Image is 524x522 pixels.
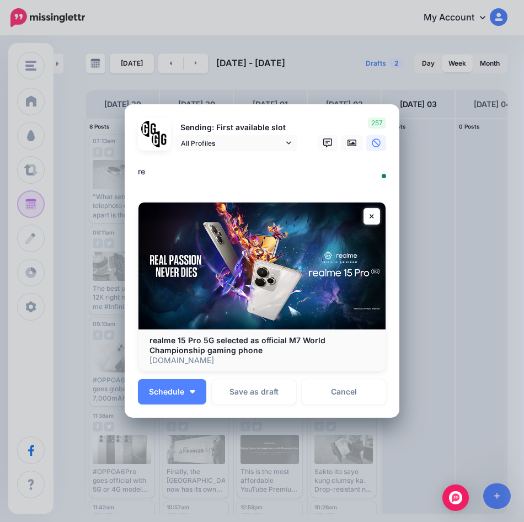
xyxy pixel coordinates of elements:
img: arrow-down-white.png [190,390,195,393]
b: realme 15 Pro 5G selected as official M7 World Championship gaming phone [149,335,325,355]
span: Schedule [149,388,184,396]
p: [DOMAIN_NAME] [149,355,375,365]
div: re [138,165,392,178]
span: All Profiles [181,137,284,149]
span: 257 [368,118,386,129]
img: 353459792_649996473822713_4483302954317148903_n-bsa138318.png [141,121,157,137]
a: Cancel [302,379,386,404]
a: All Profiles [175,135,297,151]
img: JT5sWCfR-79925.png [152,131,168,147]
button: Schedule [138,379,206,404]
p: Sending: First available slot [175,121,297,134]
button: Save as draft [212,379,296,404]
textarea: To enrich screen reader interactions, please activate Accessibility in Grammarly extension settings [138,165,392,187]
div: Open Intercom Messenger [442,484,469,511]
img: realme 15 Pro 5G selected as official M7 World Championship gaming phone [138,203,386,329]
